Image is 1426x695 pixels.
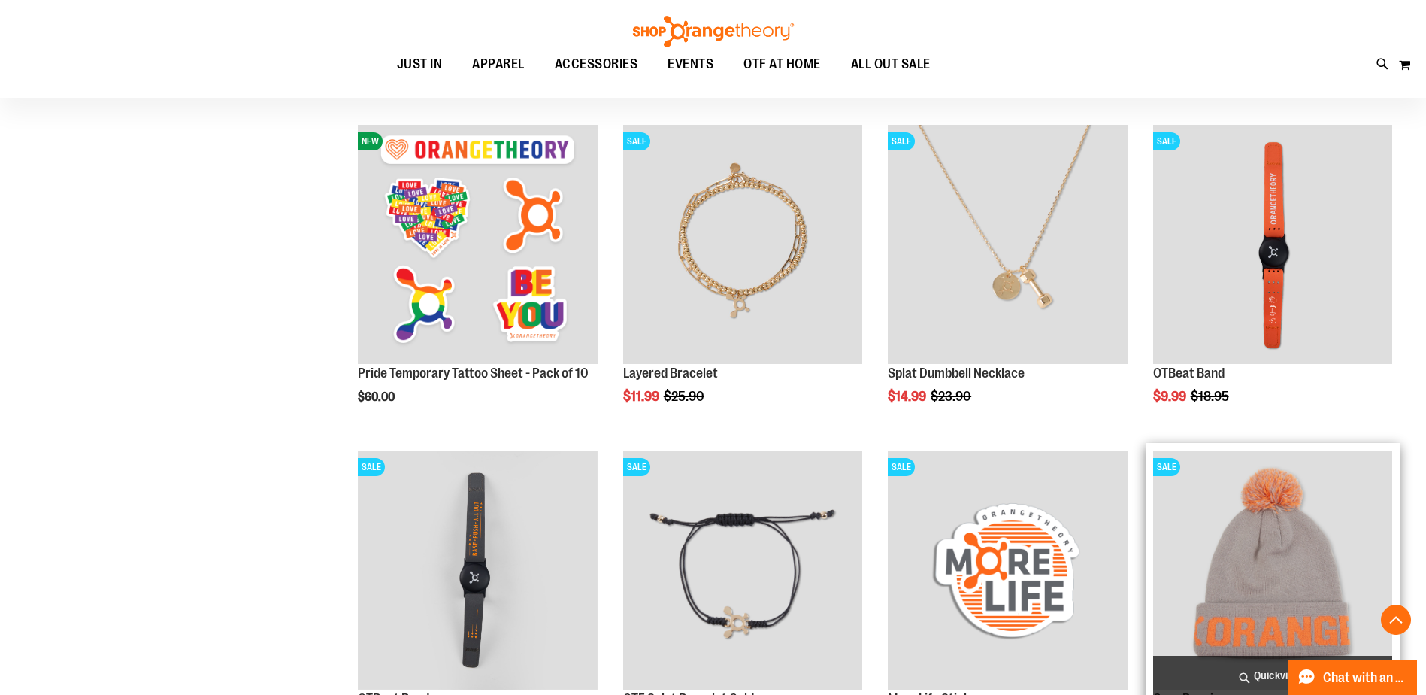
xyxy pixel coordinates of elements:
a: Product image for More Life StickerSALE [888,451,1127,692]
span: $23.90 [931,389,973,404]
img: Product image for More Life Sticker [888,451,1127,690]
span: SALE [888,132,915,150]
div: product [880,117,1134,442]
img: Pride Temporary Tattoo Sheet - Pack of 10 [358,125,597,364]
span: Chat with an Expert [1323,671,1408,685]
span: EVENTS [668,47,713,81]
span: SALE [358,458,385,476]
span: JUST IN [397,47,443,81]
a: Layered Bracelet [623,366,718,381]
img: Main view of OTF Cozy Scarf Grey [1153,451,1392,690]
span: $18.95 [1191,389,1231,404]
a: OTBeat BandSALE [1153,125,1392,366]
img: Product image for Splat Bracelet Gold [623,451,862,690]
span: $60.00 [358,390,397,404]
img: OTBeat Band [358,451,597,690]
span: NEW [358,132,383,150]
span: ACCESSORIES [555,47,638,81]
span: APPAREL [472,47,525,81]
div: product [350,117,604,442]
span: SALE [1153,458,1180,476]
span: OTF AT HOME [743,47,821,81]
div: product [616,117,870,442]
a: Product image for Splat Bracelet GoldSALE [623,451,862,692]
div: product [1146,117,1400,442]
a: Front facing view of plus Necklace - GoldSALE [888,125,1127,366]
span: ALL OUT SALE [851,47,931,81]
img: Shop Orangetheory [631,16,796,47]
button: Chat with an Expert [1288,660,1418,695]
img: OTBeat Band [1153,125,1392,364]
span: $11.99 [623,389,662,404]
a: Splat Dumbbell Necklace [888,366,1025,381]
a: Layered BraceletSALE [623,125,862,366]
a: Pride Temporary Tattoo Sheet - Pack of 10NEW [358,125,597,366]
span: $25.90 [664,389,707,404]
span: SALE [623,458,650,476]
span: $9.99 [1153,389,1188,404]
a: OTBeat BandSALE [358,451,597,692]
span: SALE [623,132,650,150]
span: SALE [888,458,915,476]
a: OTBeat Band [1153,366,1225,381]
img: Layered Bracelet [623,125,862,364]
img: Front facing view of plus Necklace - Gold [888,125,1127,364]
button: Back To Top [1381,605,1411,635]
span: SALE [1153,132,1180,150]
a: Main view of OTF Cozy Scarf GreySALE [1153,451,1392,692]
span: $14.99 [888,389,928,404]
a: Pride Temporary Tattoo Sheet - Pack of 10 [358,366,589,381]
